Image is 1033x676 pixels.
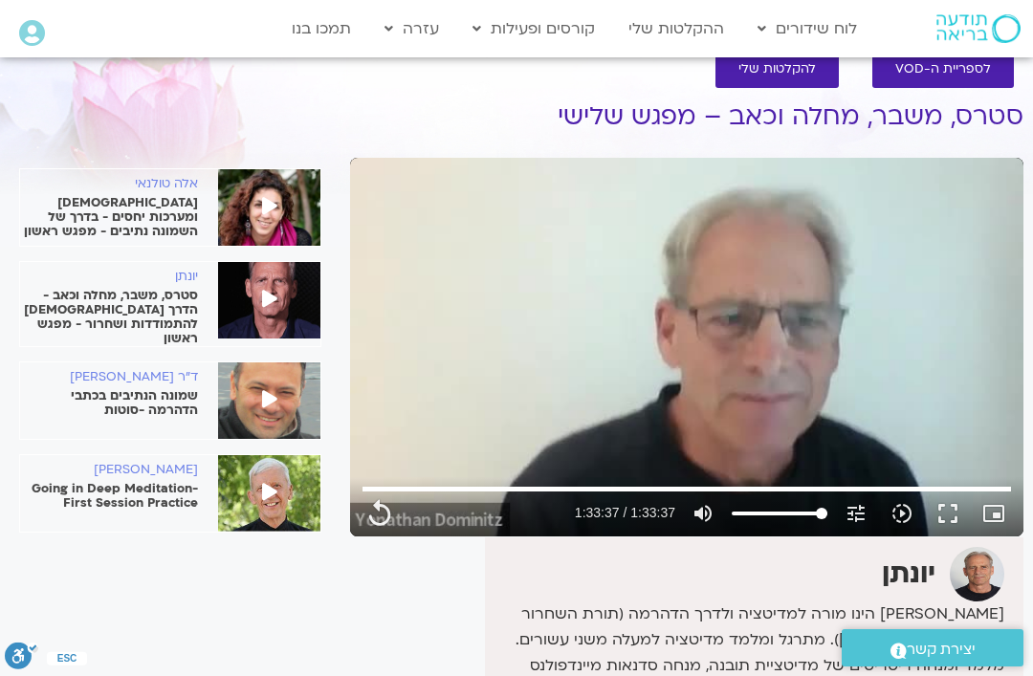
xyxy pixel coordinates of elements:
[748,11,867,47] a: לוח שידורים
[936,14,1021,43] img: תודעה בריאה
[619,11,734,47] a: ההקלטות שלי
[20,270,320,346] a: יונתן סטרס, משבר, מחלה וכאב - הדרך [DEMOGRAPHIC_DATA] להתמודדות ושחרור - מפגש ראשון
[20,463,198,477] h6: [PERSON_NAME]
[20,370,320,418] a: ד"ר [PERSON_NAME] שמונה הנתיבים בכתבי הדהרמה -סוטות
[350,102,1023,131] h1: סטרס, משבר, מחלה וכאב – מפגש שלישי
[20,389,198,418] p: שמונה הנתיבים בכתבי הדהרמה -סוטות
[218,362,320,439] img: %D7%90%D7%A1%D7%A3-%D7%A1%D7%90%D7%98%D7%99-e1638094023202.jpeg
[882,556,935,592] strong: יונתן
[20,289,198,346] p: סטרס, משבר, מחלה וכאב - הדרך [DEMOGRAPHIC_DATA] להתמודדות ושחרור - מפגש ראשון
[20,463,320,511] a: [PERSON_NAME] Going in Deep Meditation- First Session Practice
[738,62,816,76] span: להקלטות שלי
[218,455,320,532] img: Untitled-design-29.jpg
[282,11,361,47] a: תמכו בנו
[20,270,198,284] h6: יונתן
[950,547,1004,601] img: יונתן
[218,169,320,246] img: %D7%90%D7%9C%D7%94-%D7%98%D7%95%D7%9C%D7%A0%D7%90%D7%99.jpg
[895,62,991,76] span: לספריית ה-VOD
[872,51,1014,88] a: לספריית ה-VOD
[842,629,1023,666] a: יצירת קשר
[907,637,976,663] span: יצירת קשר
[715,51,839,88] a: להקלטות שלי
[20,196,198,239] p: [DEMOGRAPHIC_DATA] ומערכות יחסים - בדרך של השמונה נתיבים - מפגש ראשון
[20,177,320,239] a: אלה טולנאי [DEMOGRAPHIC_DATA] ומערכות יחסים - בדרך של השמונה נתיבים - מפגש ראשון
[20,370,198,384] h6: ד"ר [PERSON_NAME]
[463,11,604,47] a: קורסים ופעילות
[218,262,320,338] img: %D7%99%D7%95%D7%A0%D7%AA%D7%9F-%D7%93%D7%95%D7%9E%D7%99%D7%A0%D7%99%D7%A5.jpg
[375,11,449,47] a: עזרה
[20,482,198,511] p: Going in Deep Meditation- First Session Practice
[20,177,198,191] h6: אלה טולנאי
